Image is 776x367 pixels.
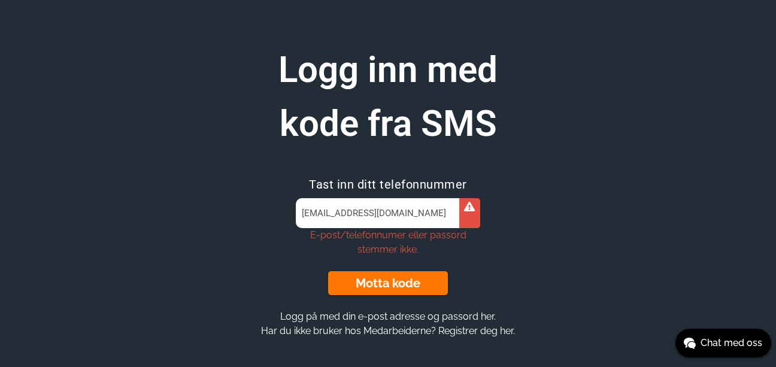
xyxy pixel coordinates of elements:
h1: Logg inn med kode fra SMS [238,43,538,151]
button: Motta kode [328,271,448,295]
button: Chat med oss [675,329,771,357]
span: Tast inn ditt telefonnummer [309,177,467,192]
span: Chat med oss [701,336,762,350]
i: E-post/telefonnumer eller passord stemmer ikke. [464,202,475,211]
button: Har du ikke bruker hos Medarbeiderne? Registrer deg her. [257,324,519,337]
div: E-post/telefonnumer eller passord stemmer ikke. [296,228,480,257]
button: Logg på med din e-post adresse og passord her. [277,310,499,323]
